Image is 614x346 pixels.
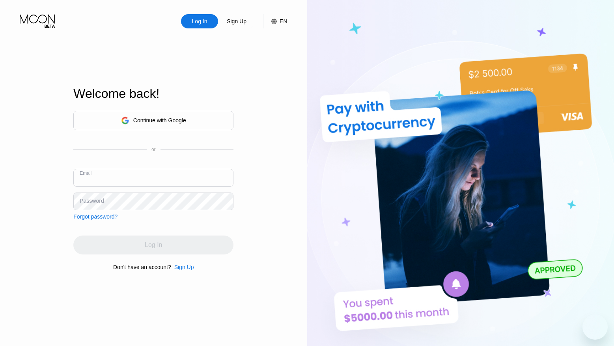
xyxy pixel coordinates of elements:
div: Don't have an account? [113,264,171,270]
div: Continue with Google [73,111,233,130]
div: Sign Up [218,14,255,28]
div: Welcome back! [73,86,233,101]
div: Continue with Google [133,117,186,123]
div: Log In [191,17,208,25]
div: Sign Up [174,264,194,270]
iframe: Кнопка запуска окна обмена сообщениями [582,314,608,340]
div: Sign Up [171,264,194,270]
div: EN [263,14,287,28]
div: Password [80,198,104,204]
div: or [151,147,156,152]
div: EN [280,18,287,24]
div: Forgot password? [73,213,118,220]
div: Sign Up [226,17,247,25]
div: Log In [181,14,218,28]
div: Email [80,170,91,176]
